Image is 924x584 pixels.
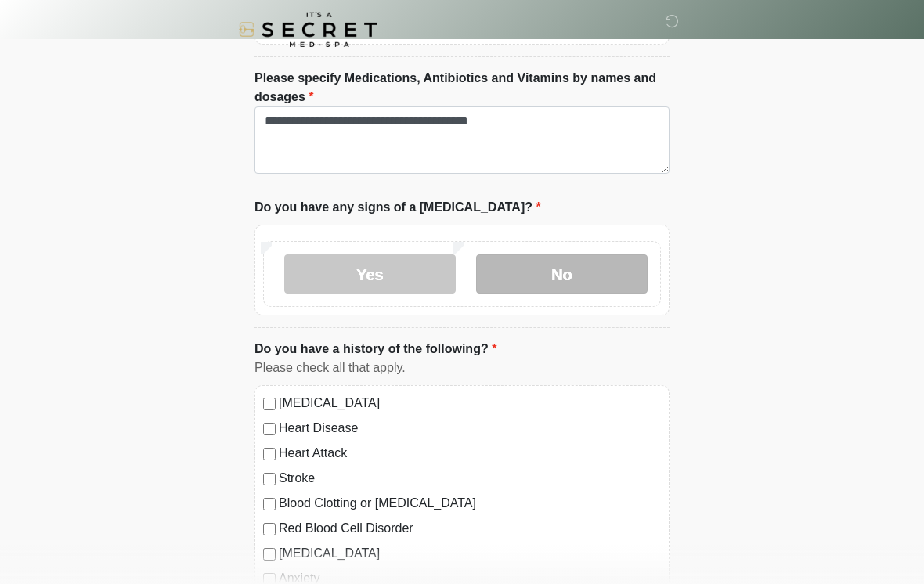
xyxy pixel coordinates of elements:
[263,448,276,460] input: Heart Attack
[239,12,377,47] img: It's A Secret Med Spa Logo
[263,498,276,510] input: Blood Clotting or [MEDICAL_DATA]
[279,444,661,463] label: Heart Attack
[263,423,276,435] input: Heart Disease
[254,359,670,377] div: Please check all that apply.
[263,523,276,535] input: Red Blood Cell Disorder
[279,544,661,563] label: [MEDICAL_DATA]
[263,398,276,410] input: [MEDICAL_DATA]
[263,473,276,485] input: Stroke
[284,254,456,294] label: Yes
[279,494,661,513] label: Blood Clotting or [MEDICAL_DATA]
[476,254,648,294] label: No
[254,198,541,217] label: Do you have any signs of a [MEDICAL_DATA]?
[263,548,276,561] input: [MEDICAL_DATA]
[254,69,670,106] label: Please specify Medications, Antibiotics and Vitamins by names and dosages
[279,419,661,438] label: Heart Disease
[279,469,661,488] label: Stroke
[254,340,496,359] label: Do you have a history of the following?
[279,394,661,413] label: [MEDICAL_DATA]
[279,519,661,538] label: Red Blood Cell Disorder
